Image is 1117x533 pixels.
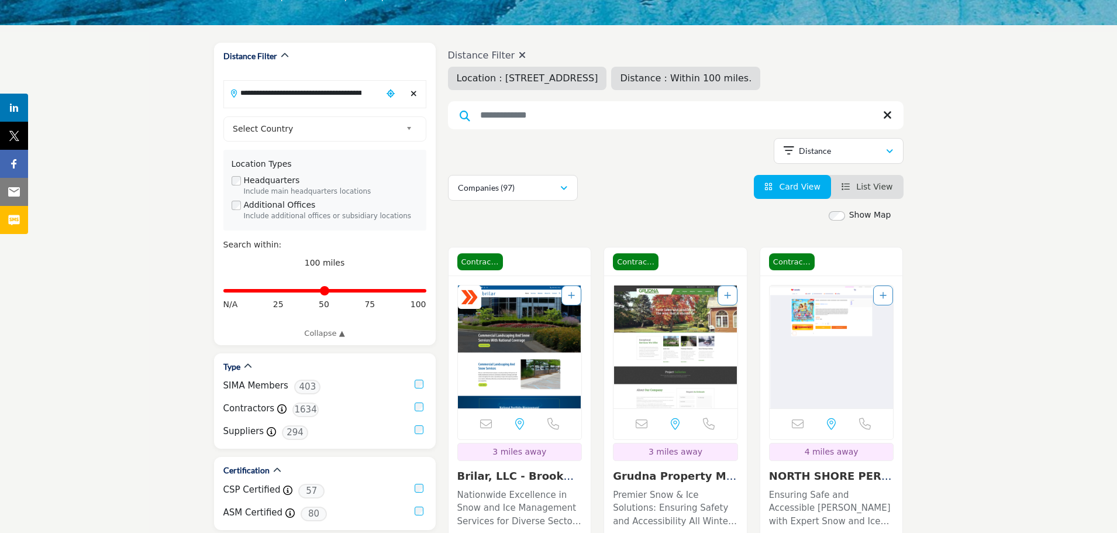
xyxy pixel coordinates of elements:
[382,81,399,106] div: Choose your current location
[458,286,582,408] a: Open Listing in new tab
[457,489,582,528] p: Nationwide Excellence in Snow and Ice Management Services for Diverse Sectors Specializing in sno...
[415,425,423,434] input: Suppliers checkbox
[613,253,659,271] span: Contractor
[223,483,281,497] label: CSP Certified
[233,122,401,136] span: Select Country
[448,101,904,129] input: Search Keyword
[223,50,277,62] h2: Distance Filter
[849,209,891,221] label: Show Map
[223,402,275,415] label: Contractors
[769,489,894,528] p: Ensuring Safe and Accessible [PERSON_NAME] with Expert Snow and Ice Management Solutions Speciali...
[613,470,738,483] h3: Grudna Property Maintenance
[282,425,308,440] span: 294
[770,286,894,408] img: NORTH SHORE PERFORMANCE
[364,298,375,311] span: 75
[805,447,859,456] span: 4 miles away
[754,175,831,199] li: Card View
[461,288,478,306] img: ASM Certified Badge Icon
[415,403,423,411] input: Contractors checkbox
[223,239,426,251] div: Search within:
[411,298,426,311] span: 100
[232,158,418,170] div: Location Types
[769,486,894,528] a: Ensuring Safe and Accessible [PERSON_NAME] with Expert Snow and Ice Management Solutions Speciali...
[457,486,582,528] a: Nationwide Excellence in Snow and Ice Management Services for Diverse Sectors Specializing in sno...
[223,425,264,438] label: Suppliers
[405,81,423,106] div: Clear search location
[613,489,738,528] p: Premier Snow & Ice Solutions: Ensuring Safety and Accessibility All Winter Long In the demanding ...
[244,199,316,211] label: Additional Offices
[613,486,738,528] a: Premier Snow & Ice Solutions: Ensuring Safety and Accessibility All Winter Long In the demanding ...
[244,174,300,187] label: Headquarters
[856,182,892,191] span: List View
[492,447,546,456] span: 3 miles away
[457,253,503,271] span: Contractor
[457,470,582,483] h3: Brilar, LLC - Brookpark, OH
[769,470,894,483] h3: NORTH SHORE PERFORMANCE
[292,403,319,417] span: 1634
[779,182,820,191] span: Card View
[305,258,345,267] span: 100 miles
[415,484,423,493] input: CSP Certified checkbox
[224,81,382,104] input: Search Location
[448,50,761,61] h4: Distance Filter
[448,175,578,201] button: Companies (97)
[415,380,423,388] input: SIMA Members checkbox
[799,145,831,157] p: Distance
[774,138,904,164] button: Distance
[649,447,702,456] span: 3 miles away
[294,380,320,394] span: 403
[223,506,283,520] label: ASM Certified
[223,328,426,339] a: Collapse ▲
[842,182,893,191] a: View List
[457,470,574,495] a: Brilar, LLC - Brookp...
[223,298,238,311] span: N/A
[724,291,731,300] a: Add To List
[457,73,598,84] span: Location : [STREET_ADDRESS]
[298,484,325,498] span: 57
[831,175,904,199] li: List View
[273,298,284,311] span: 25
[568,291,575,300] a: Add To List
[244,211,418,222] div: Include additional offices or subsidiary locations
[769,470,892,495] a: NORTH SHORE PERFORMA...
[223,465,270,476] h2: Certification
[613,286,737,408] a: Open Listing in new tab
[620,73,751,84] span: Distance : Within 100 miles.
[613,286,737,408] img: Grudna Property Maintenance
[458,182,515,194] p: Companies (97)
[415,507,423,515] input: ASM Certified checkbox
[770,286,894,408] a: Open Listing in new tab
[223,379,288,393] label: SIMA Members
[244,187,418,197] div: Include main headquarters locations
[301,507,327,521] span: 80
[223,361,240,373] h2: Type
[764,182,820,191] a: View Card
[319,298,329,311] span: 50
[613,470,737,495] a: Grudna Property Main...
[458,286,582,408] img: Brilar, LLC - Brookpark, OH
[769,253,815,271] span: Contractor
[880,291,887,300] a: Add To List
